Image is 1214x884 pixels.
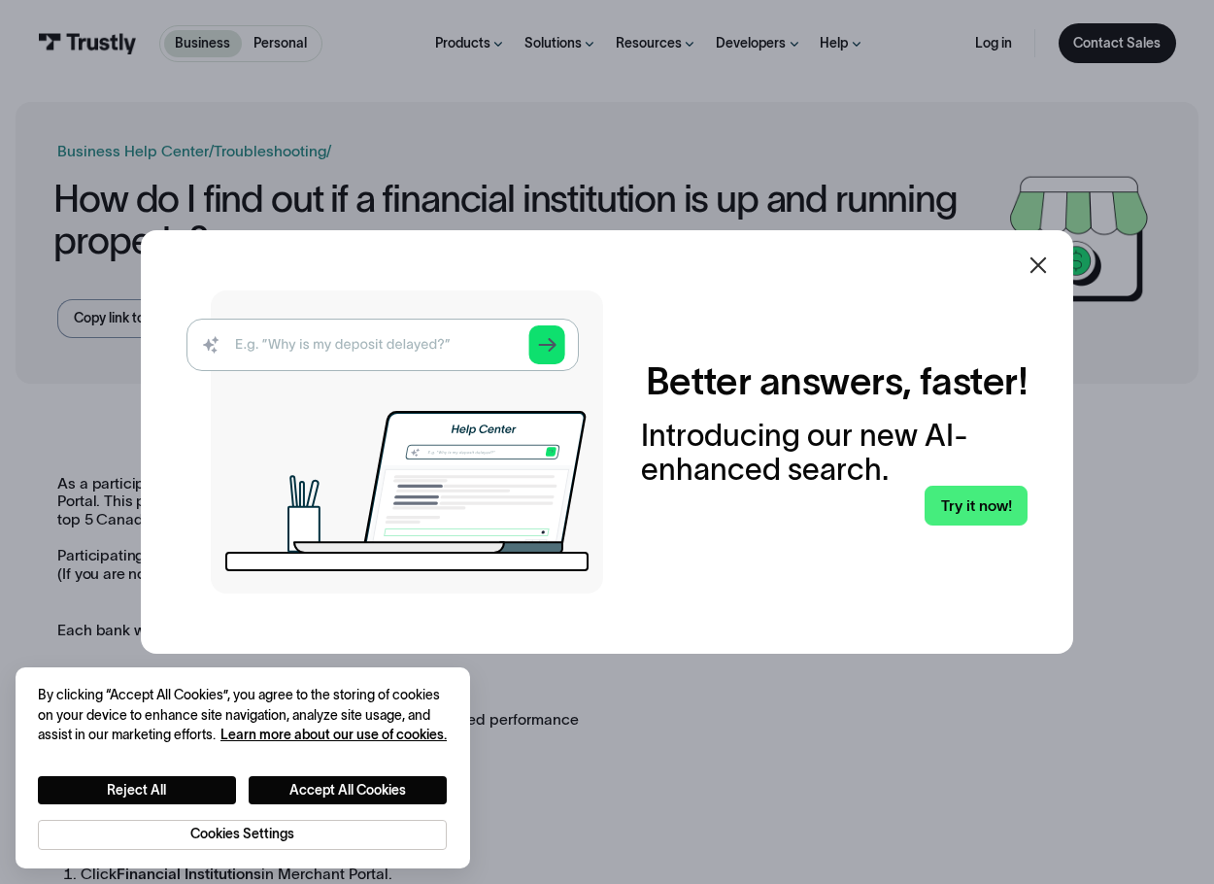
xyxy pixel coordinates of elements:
[925,486,1028,526] a: Try it now!
[16,667,470,869] div: Cookie banner
[249,776,447,804] button: Accept All Cookies
[646,358,1028,404] h2: Better answers, faster!
[38,686,447,850] div: Privacy
[641,419,1028,486] div: Introducing our new AI-enhanced search.
[220,728,447,742] a: More information about your privacy, opens in a new tab
[38,686,447,745] div: By clicking “Accept All Cookies”, you agree to the storing of cookies on your device to enhance s...
[38,776,236,804] button: Reject All
[38,820,447,850] button: Cookies Settings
